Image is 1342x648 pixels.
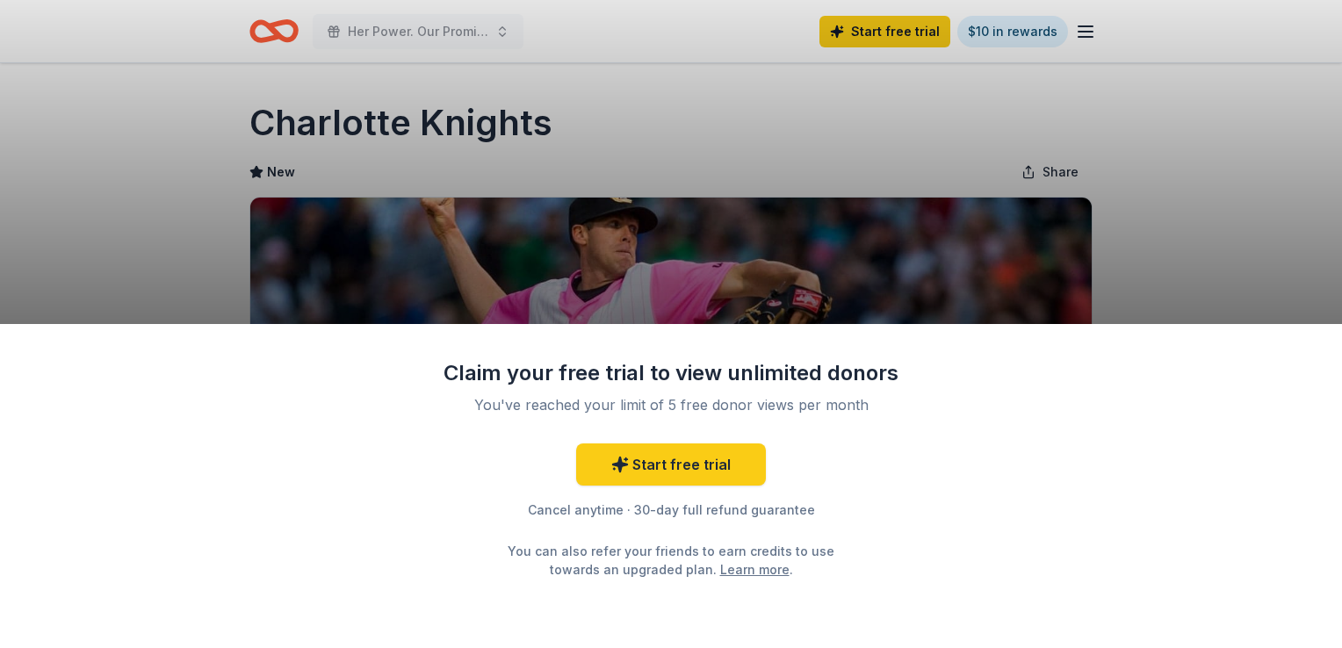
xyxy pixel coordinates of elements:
[464,394,878,415] div: You've reached your limit of 5 free donor views per month
[443,359,899,387] div: Claim your free trial to view unlimited donors
[576,443,766,486] a: Start free trial
[492,542,850,579] div: You can also refer your friends to earn credits to use towards an upgraded plan. .
[720,560,790,579] a: Learn more
[443,500,899,521] div: Cancel anytime · 30-day full refund guarantee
